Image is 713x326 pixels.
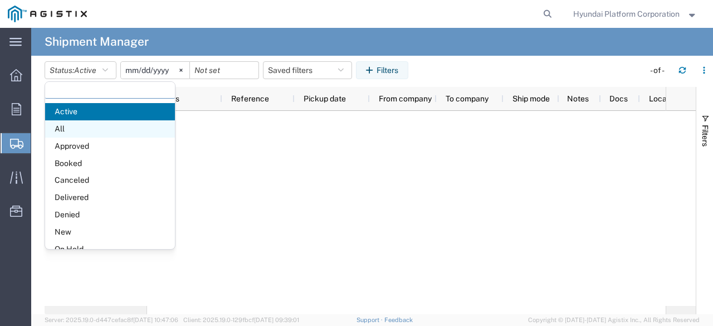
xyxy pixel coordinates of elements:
[45,155,175,172] span: Booked
[45,138,175,155] span: Approved
[121,62,189,79] input: Not set
[254,317,299,323] span: [DATE] 09:39:01
[356,61,408,79] button: Filters
[183,317,299,323] span: Client: 2025.19.0-129fbcf
[45,241,175,258] span: On Hold
[528,315,700,325] span: Copyright © [DATE]-[DATE] Agistix Inc., All Rights Reserved
[263,61,352,79] button: Saved filters
[190,62,258,79] input: Not set
[512,94,550,103] span: Ship mode
[379,94,432,103] span: From company
[45,61,116,79] button: Status:Active
[45,317,178,323] span: Server: 2025.19.0-d447cefac8f
[573,7,698,21] button: Hyundai Platform Corporation
[567,94,589,103] span: Notes
[8,6,87,22] img: logo
[446,94,489,103] span: To company
[45,28,149,56] h4: Shipment Manager
[650,65,670,76] div: - of -
[133,317,178,323] span: [DATE] 10:47:06
[45,223,175,241] span: New
[384,317,413,323] a: Feedback
[45,206,175,223] span: Denied
[573,8,680,20] span: Hyundai Platform Corporation
[45,172,175,189] span: Canceled
[701,125,710,147] span: Filters
[74,66,96,75] span: Active
[609,94,628,103] span: Docs
[45,120,175,138] span: All
[356,317,384,323] a: Support
[231,94,269,103] span: Reference
[304,94,346,103] span: Pickup date
[649,94,680,103] span: Location
[45,103,175,120] span: Active
[45,189,175,206] span: Delivered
